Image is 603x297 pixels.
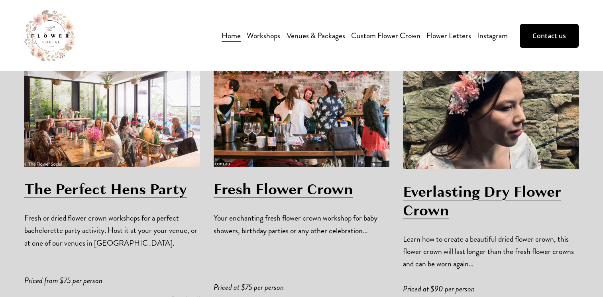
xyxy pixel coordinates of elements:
[24,275,102,286] em: Priced from $75 per person
[24,50,200,167] a: IMG_7906.jpg
[247,29,280,43] a: folder dropdown
[24,10,75,61] img: The Flower Social
[222,29,241,43] a: Home
[247,29,280,42] span: Workshops
[214,212,389,237] p: Your enchanting fresh flower crown workshop for baby showers, birthday parties or any other celeb...
[214,179,353,200] a: Fresh Flower Crown
[351,29,420,43] a: Custom Flower Crown
[214,50,389,167] a: fresh-flower-crown-workshop.jpeg
[426,29,471,43] a: Flower Letters
[287,29,345,43] a: Venues & Packages
[403,50,579,169] a: dried-flower-crown.jpeg
[403,283,475,294] em: Priced at $90 per person
[477,29,508,43] a: Instagram
[520,24,579,48] a: Contact us
[403,181,561,221] a: Everlasting Dry Flower Crown
[403,233,579,295] p: Learn how to create a beautiful dried flower crown, this flower crown will last longer than the f...
[214,282,284,293] em: Priced at $75 per person
[24,179,187,200] a: The Perfect Hens Party
[24,212,200,249] p: Fresh or dried flower crown workshops for a perfect bachelorette party activity. Host it at your ...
